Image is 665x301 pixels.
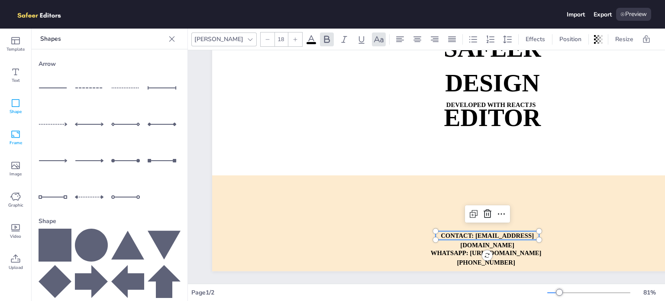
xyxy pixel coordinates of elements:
[10,233,21,240] span: Video
[12,77,20,84] span: Text
[616,8,651,21] div: Preview
[8,202,23,209] span: Graphic
[191,288,547,297] div: Page 1 / 2
[567,10,585,19] div: Import
[558,35,583,43] span: Position
[14,8,74,21] img: logo.png
[193,33,245,45] div: [PERSON_NAME]
[639,288,660,297] div: 81 %
[9,264,23,271] span: Upload
[10,171,22,178] span: Image
[39,56,181,71] div: Arrow
[444,69,541,131] strong: DESIGN EDITOR
[594,10,612,19] div: Export
[444,35,541,61] strong: SAFEER
[524,35,547,43] span: Effects
[431,249,542,266] strong: WHATSAPP: [URL][DOMAIN_NAME][PHONE_NUMBER]
[40,29,165,49] p: Shapes
[441,232,534,249] strong: CONTACT: [EMAIL_ADDRESS][DOMAIN_NAME]
[446,101,536,108] strong: DEVELOPED WITH REACTJS
[6,46,25,53] span: Template
[10,139,22,146] span: Frame
[613,35,635,43] span: Resize
[39,214,181,229] div: Shape
[10,108,22,115] span: Shape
